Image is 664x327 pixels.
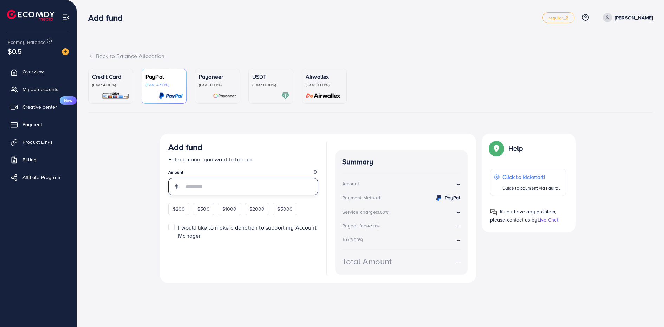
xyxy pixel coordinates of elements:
h3: Add fund [88,13,128,23]
small: (3.00%) [350,237,363,243]
a: My ad accounts [5,82,71,96]
img: logo [7,10,54,21]
span: If you have any problem, please contact us by [490,208,556,223]
h3: Add fund [168,142,203,152]
span: $200 [173,205,185,212]
a: Overview [5,65,71,79]
p: (Fee: 1.00%) [199,82,236,88]
span: I would like to make a donation to support my Account Manager. [178,224,316,239]
p: (Fee: 0.00%) [306,82,343,88]
a: regular_2 [542,12,574,23]
a: Creative centerNew [5,100,71,114]
img: image [62,48,69,55]
small: (4.50%) [366,223,380,229]
span: $1000 [222,205,237,212]
div: Amount [342,180,359,187]
span: Affiliate Program [22,174,60,181]
img: Popup guide [490,142,503,155]
span: $500 [197,205,210,212]
strong: -- [457,257,460,265]
strong: -- [457,180,460,188]
small: (3.00%) [376,210,389,215]
iframe: Chat [634,295,659,322]
p: (Fee: 4.50%) [145,82,183,88]
div: Tax [342,236,365,243]
span: Overview [22,68,44,75]
img: card [102,92,129,100]
img: card [304,92,343,100]
strong: -- [457,236,460,243]
a: Billing [5,153,71,167]
img: card [159,92,183,100]
span: Payment [22,121,42,128]
span: Ecomdy Balance [8,39,46,46]
p: Airwallex [306,72,343,81]
div: Service charge [342,209,391,216]
img: credit [435,194,443,202]
span: $0.5 [8,46,22,56]
p: Guide to payment via PayPal [502,184,560,192]
p: (Fee: 0.00%) [252,82,289,88]
strong: -- [457,208,460,216]
span: Live Chat [538,216,558,223]
img: card [213,92,236,100]
p: PayPal [145,72,183,81]
div: Payment Method [342,194,380,201]
span: My ad accounts [22,86,58,93]
p: (Fee: 4.00%) [92,82,129,88]
a: Product Links [5,135,71,149]
a: Affiliate Program [5,170,71,184]
p: Click to kickstart! [502,173,560,181]
p: Credit Card [92,72,129,81]
img: Popup guide [490,209,497,216]
span: regular_2 [548,15,568,20]
a: [PERSON_NAME] [600,13,653,22]
strong: PayPal [445,194,461,201]
span: Product Links [22,139,53,146]
a: Payment [5,117,71,132]
div: Back to Balance Allocation [88,52,653,60]
span: New [60,96,77,105]
p: [PERSON_NAME] [615,13,653,22]
p: Help [508,144,523,153]
p: Payoneer [199,72,236,81]
legend: Amount [168,169,318,178]
h4: Summary [342,158,461,166]
p: Enter amount you want to top-up [168,155,318,163]
p: USDT [252,72,289,81]
div: Paypal fee [342,222,382,229]
span: Creative center [22,103,57,110]
img: menu [62,13,70,21]
span: Billing [22,156,37,163]
strong: -- [457,222,460,229]
div: Total Amount [342,255,392,268]
img: card [281,92,289,100]
span: $5000 [277,205,293,212]
span: $2000 [249,205,265,212]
